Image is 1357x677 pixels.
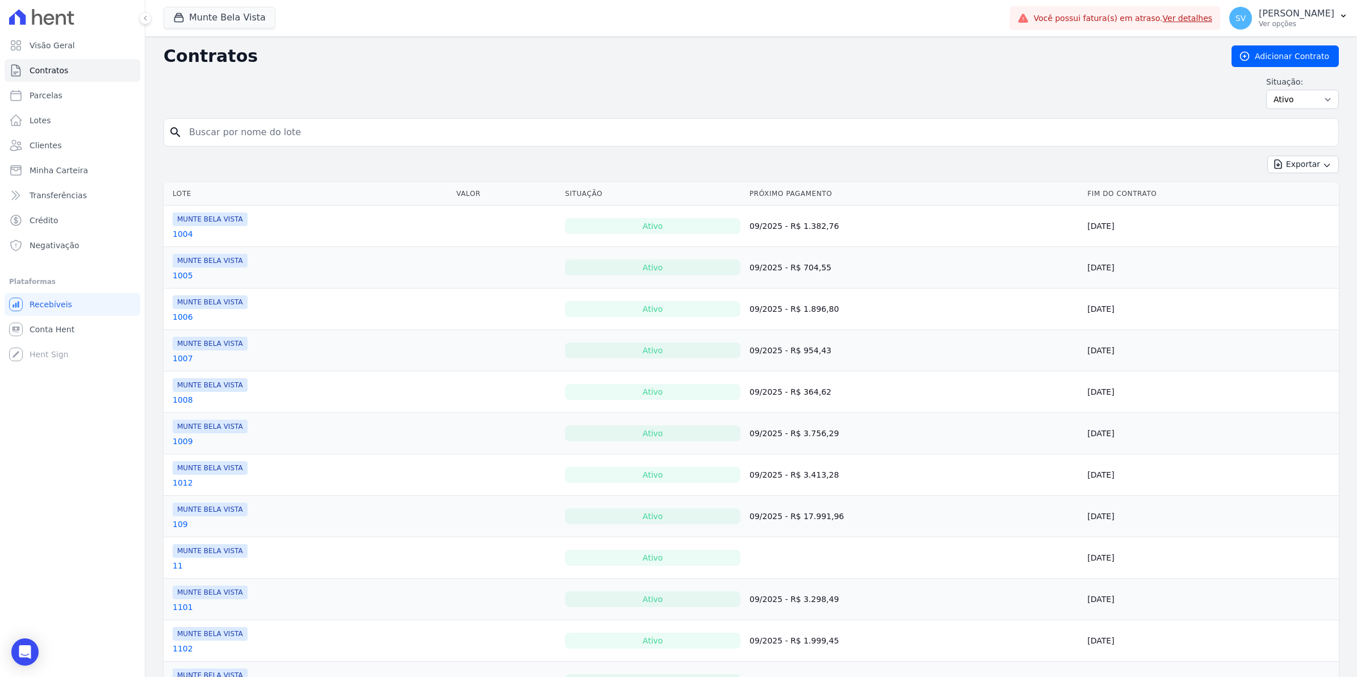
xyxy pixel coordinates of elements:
span: MUNTE BELA VISTA [173,378,248,392]
div: Plataformas [9,275,136,289]
a: 09/2025 - R$ 3.413,28 [749,470,839,479]
span: Minha Carteira [30,165,88,176]
div: Ativo [565,467,740,483]
button: Exportar [1267,156,1339,173]
a: Adicionar Contrato [1232,45,1339,67]
span: MUNTE BELA VISTA [173,544,248,558]
a: 1012 [173,477,193,488]
p: [PERSON_NAME] [1259,8,1334,19]
a: 09/2025 - R$ 3.756,29 [749,429,839,438]
td: [DATE] [1083,454,1339,496]
span: MUNTE BELA VISTA [173,420,248,433]
span: Visão Geral [30,40,75,51]
div: Ativo [565,425,740,441]
span: Crédito [30,215,58,226]
span: MUNTE BELA VISTA [173,337,248,350]
th: Lote [164,182,452,206]
div: Ativo [565,260,740,275]
a: Lotes [5,109,140,132]
td: [DATE] [1083,371,1339,413]
a: 09/2025 - R$ 3.298,49 [749,595,839,604]
span: Lotes [30,115,51,126]
th: Situação [560,182,745,206]
div: Ativo [565,633,740,649]
a: 11 [173,560,183,571]
a: Crédito [5,209,140,232]
a: 1101 [173,601,193,613]
td: [DATE] [1083,579,1339,620]
a: Minha Carteira [5,159,140,182]
a: 1009 [173,436,193,447]
button: SV [PERSON_NAME] Ver opções [1220,2,1357,34]
a: 09/2025 - R$ 1.382,76 [749,222,839,231]
span: Clientes [30,140,61,151]
a: 09/2025 - R$ 704,55 [749,263,831,272]
td: [DATE] [1083,330,1339,371]
div: Ativo [565,591,740,607]
span: Transferências [30,190,87,201]
h2: Contratos [164,46,1213,66]
span: Você possui fatura(s) em atraso. [1033,12,1212,24]
td: [DATE] [1083,496,1339,537]
button: Munte Bela Vista [164,7,275,28]
th: Próximo Pagamento [745,182,1083,206]
span: SV [1235,14,1246,22]
a: Parcelas [5,84,140,107]
a: Visão Geral [5,34,140,57]
a: 09/2025 - R$ 954,43 [749,346,831,355]
a: 09/2025 - R$ 1.896,80 [749,304,839,314]
span: Recebíveis [30,299,72,310]
a: 1008 [173,394,193,406]
div: Ativo [565,301,740,317]
a: Transferências [5,184,140,207]
span: MUNTE BELA VISTA [173,586,248,599]
div: Ativo [565,384,740,400]
span: MUNTE BELA VISTA [173,503,248,516]
td: [DATE] [1083,247,1339,289]
td: [DATE] [1083,289,1339,330]
div: Ativo [565,218,740,234]
th: Fim do Contrato [1083,182,1339,206]
div: Open Intercom Messenger [11,638,39,666]
input: Buscar por nome do lote [182,121,1334,144]
a: 1006 [173,311,193,323]
span: MUNTE BELA VISTA [173,627,248,641]
span: Parcelas [30,90,62,101]
td: [DATE] [1083,413,1339,454]
span: MUNTE BELA VISTA [173,295,248,309]
td: [DATE] [1083,620,1339,662]
th: Valor [452,182,561,206]
span: MUNTE BELA VISTA [173,254,248,268]
span: MUNTE BELA VISTA [173,212,248,226]
a: 1005 [173,270,193,281]
td: [DATE] [1083,206,1339,247]
a: 109 [173,519,188,530]
a: 1007 [173,353,193,364]
a: 09/2025 - R$ 1.999,45 [749,636,839,645]
a: Clientes [5,134,140,157]
a: Recebíveis [5,293,140,316]
a: 09/2025 - R$ 364,62 [749,387,831,396]
a: 1102 [173,643,193,654]
label: Situação: [1266,76,1339,87]
span: MUNTE BELA VISTA [173,461,248,475]
div: Ativo [565,550,740,566]
span: Contratos [30,65,68,76]
a: Conta Hent [5,318,140,341]
a: 09/2025 - R$ 17.991,96 [749,512,844,521]
i: search [169,126,182,139]
a: Ver detalhes [1163,14,1213,23]
div: Ativo [565,342,740,358]
span: Conta Hent [30,324,74,335]
a: 1004 [173,228,193,240]
a: Contratos [5,59,140,82]
p: Ver opções [1259,19,1334,28]
a: Negativação [5,234,140,257]
td: [DATE] [1083,537,1339,579]
div: Ativo [565,508,740,524]
span: Negativação [30,240,79,251]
